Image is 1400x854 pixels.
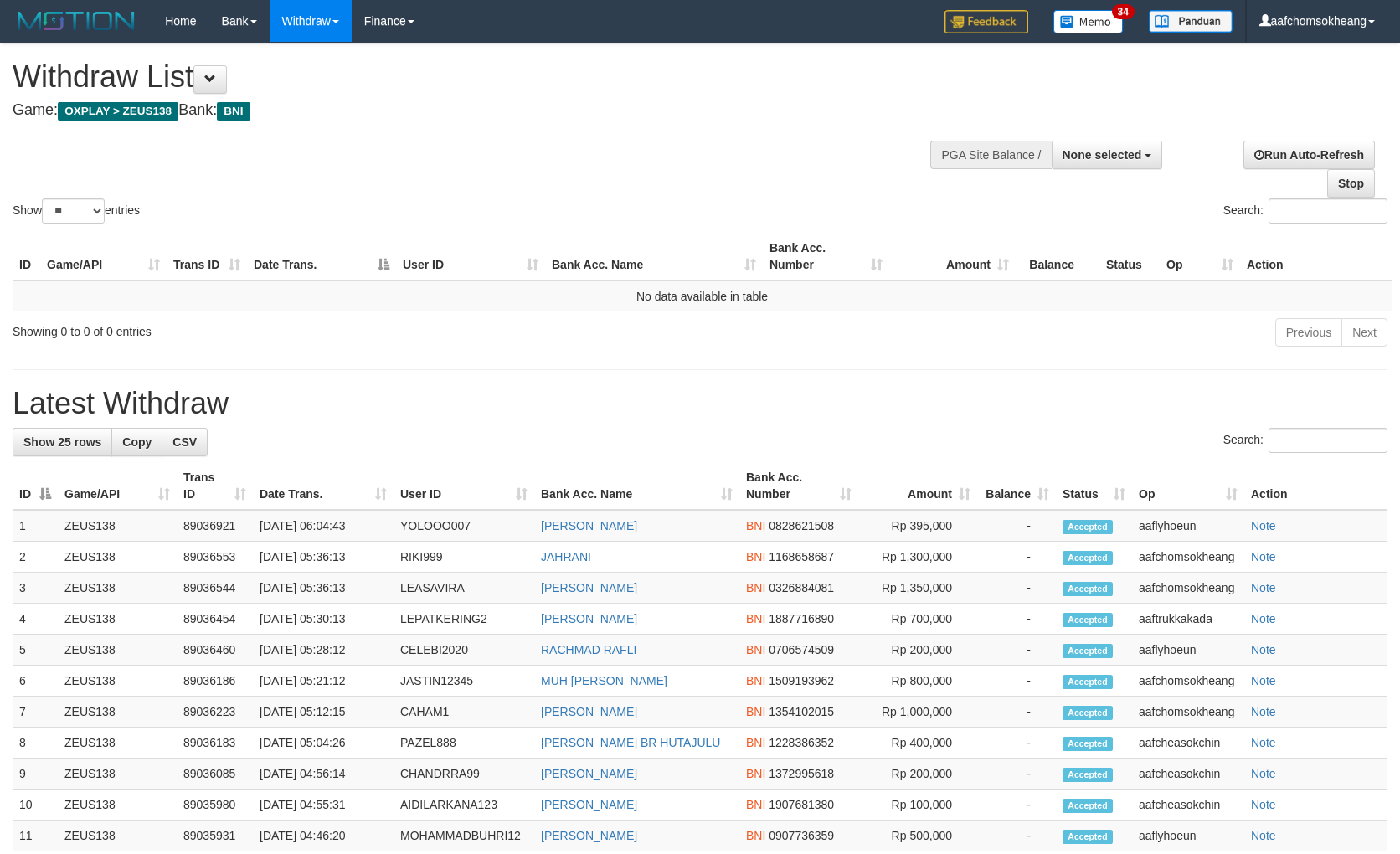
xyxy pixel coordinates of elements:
td: - [977,510,1056,542]
td: JASTIN12345 [394,666,534,697]
span: Copy 1509193962 to clipboard [769,674,834,687]
span: BNI [746,767,765,780]
td: Rp 800,000 [858,666,977,697]
img: panduan.png [1149,10,1233,33]
span: BNI [746,736,765,749]
span: OXPLAY > ZEUS138 [58,102,178,121]
th: ID: activate to sort column descending [13,462,58,510]
td: aaflyhoeun [1132,510,1244,542]
th: Op: activate to sort column ascending [1132,462,1244,510]
th: Bank Acc. Number: activate to sort column ascending [739,462,858,510]
td: PAZEL888 [394,728,534,759]
a: Note [1251,643,1276,656]
td: ZEUS138 [58,510,177,542]
button: None selected [1052,141,1163,169]
th: Balance: activate to sort column ascending [977,462,1056,510]
td: - [977,666,1056,697]
span: Accepted [1063,799,1113,813]
span: CSV [172,435,197,449]
td: ZEUS138 [58,542,177,573]
td: aafchomsokheang [1132,542,1244,573]
td: ZEUS138 [58,573,177,604]
th: Action [1240,233,1392,280]
span: Copy 0706574509 to clipboard [769,643,834,656]
span: BNI [746,798,765,811]
span: Copy 1168658687 to clipboard [769,550,834,563]
td: [DATE] 04:55:31 [253,790,394,821]
td: 1 [13,510,58,542]
td: Rp 200,000 [858,635,977,666]
span: Copy 1907681380 to clipboard [769,798,834,811]
td: Rp 400,000 [858,728,977,759]
span: 34 [1112,4,1135,19]
span: Copy 0326884081 to clipboard [769,581,834,594]
td: [DATE] 05:36:13 [253,573,394,604]
span: BNI [746,581,765,594]
label: Search: [1223,198,1387,224]
td: ZEUS138 [58,635,177,666]
td: YOLOOO007 [394,510,534,542]
a: [PERSON_NAME] [541,581,637,594]
td: Rp 1,300,000 [858,542,977,573]
td: aaftrukkakada [1132,604,1244,635]
a: [PERSON_NAME] [541,519,637,532]
td: aafchomsokheang [1132,573,1244,604]
span: Copy 1887716890 to clipboard [769,612,834,625]
span: BNI [746,550,765,563]
td: - [977,759,1056,790]
th: Bank Acc. Number: activate to sort column ascending [763,233,889,280]
td: Rp 1,350,000 [858,573,977,604]
span: BNI [746,829,765,842]
td: ZEUS138 [58,666,177,697]
td: [DATE] 05:04:26 [253,728,394,759]
img: MOTION_logo.png [13,8,140,33]
td: [DATE] 06:04:43 [253,510,394,542]
span: Accepted [1063,613,1113,627]
td: [DATE] 05:12:15 [253,697,394,728]
td: LEPATKERING2 [394,604,534,635]
th: Bank Acc. Name: activate to sort column ascending [545,233,763,280]
span: Accepted [1063,520,1113,534]
div: Showing 0 to 0 of 0 entries [13,316,571,340]
td: AIDILARKANA123 [394,790,534,821]
a: CSV [162,428,208,456]
td: - [977,697,1056,728]
th: Bank Acc. Name: activate to sort column ascending [534,462,739,510]
th: Status: activate to sort column ascending [1056,462,1132,510]
td: RIKI999 [394,542,534,573]
td: Rp 395,000 [858,510,977,542]
a: Run Auto-Refresh [1243,141,1375,169]
span: BNI [746,705,765,718]
span: Accepted [1063,644,1113,658]
td: 5 [13,635,58,666]
th: User ID: activate to sort column ascending [396,233,545,280]
td: [DATE] 05:28:12 [253,635,394,666]
a: Note [1251,550,1276,563]
td: aafcheasokchin [1132,728,1244,759]
a: [PERSON_NAME] [541,612,637,625]
a: Previous [1275,318,1342,347]
td: 89036544 [177,573,253,604]
span: Accepted [1063,830,1113,844]
span: Copy 1354102015 to clipboard [769,705,834,718]
th: Trans ID: activate to sort column ascending [177,462,253,510]
img: Feedback.jpg [944,10,1028,33]
td: - [977,604,1056,635]
td: - [977,573,1056,604]
td: [DATE] 05:30:13 [253,604,394,635]
th: Action [1244,462,1387,510]
td: 4 [13,604,58,635]
th: Game/API: activate to sort column ascending [40,233,167,280]
label: Search: [1223,428,1387,453]
a: Next [1341,318,1387,347]
h1: Latest Withdraw [13,387,1387,420]
td: 89036921 [177,510,253,542]
span: Copy 1228386352 to clipboard [769,736,834,749]
span: BNI [746,674,765,687]
th: Trans ID: activate to sort column ascending [167,233,247,280]
a: Note [1251,829,1276,842]
td: [DATE] 04:56:14 [253,759,394,790]
th: Op: activate to sort column ascending [1160,233,1240,280]
td: 6 [13,666,58,697]
a: RACHMAD RAFLI [541,643,636,656]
